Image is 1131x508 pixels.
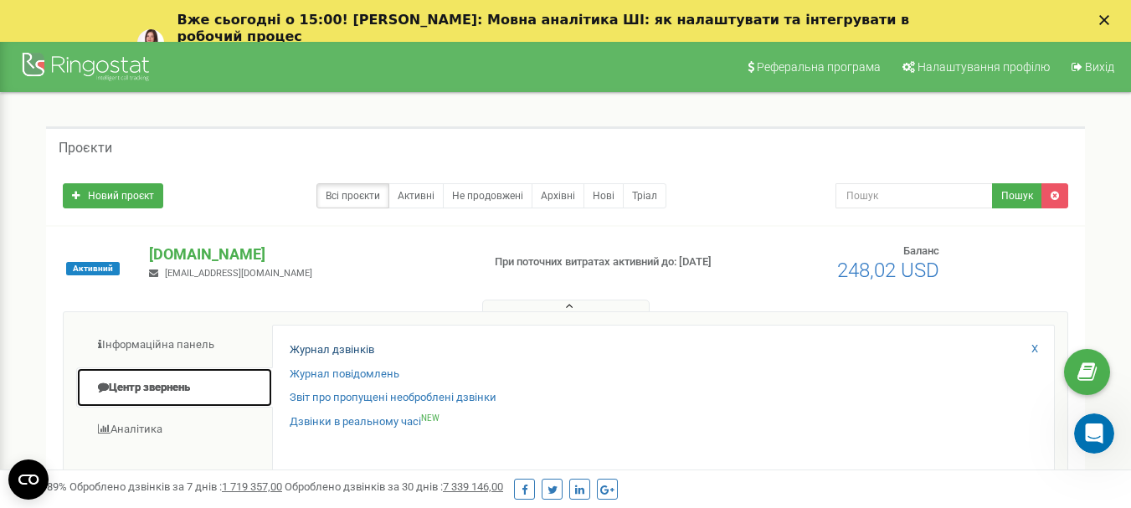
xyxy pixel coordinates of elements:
a: Дзвінки в реальному часіNEW [290,414,440,430]
button: Пошук [992,183,1042,208]
u: 7 339 146,00 [443,480,503,493]
a: Всі проєкти [316,183,389,208]
a: Налаштування профілю [892,42,1058,92]
sup: NEW [421,413,440,423]
a: Інформаційна панель [76,325,273,366]
input: Пошук [835,183,993,208]
h5: Проєкти [59,141,112,156]
span: Оброблено дзвінків за 30 днів : [285,480,503,493]
a: Центр звернень [76,367,273,408]
a: X [1031,341,1038,357]
span: [EMAIL_ADDRESS][DOMAIN_NAME] [165,268,312,279]
a: Звіт про пропущені необроблені дзвінки [290,390,496,406]
a: Журнал дзвінків [290,342,374,358]
iframe: Intercom live chat [1074,413,1114,454]
a: Новий проєкт [63,183,163,208]
a: Реферальна програма [737,42,889,92]
span: Налаштування профілю [918,60,1050,74]
u: 1 719 357,00 [222,480,282,493]
a: Аналiтика [76,409,273,450]
span: Оброблено дзвінків за 7 днів : [69,480,282,493]
p: При поточних витратах активний до: [DATE] [495,254,727,270]
a: Вихід [1061,42,1123,92]
span: 248,02 USD [837,259,939,282]
a: Журнал повідомлень [290,367,399,382]
a: Тріал [623,183,666,208]
span: Вихід [1085,60,1114,74]
a: Архівні [532,183,584,208]
span: Баланс [903,244,939,257]
a: Не продовжені [443,183,532,208]
div: Закрыть [1099,15,1116,25]
a: Активні [388,183,444,208]
a: Нові [583,183,624,208]
span: Реферальна програма [757,60,881,74]
p: [DOMAIN_NAME] [149,244,467,265]
img: Profile image for Yuliia [137,29,164,56]
button: Open CMP widget [8,459,49,500]
span: Активний [66,262,120,275]
b: Вже сьогодні о 15:00! [PERSON_NAME]: Мовна аналітика ШІ: як налаштувати та інтегрувати в робочий ... [177,12,910,44]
